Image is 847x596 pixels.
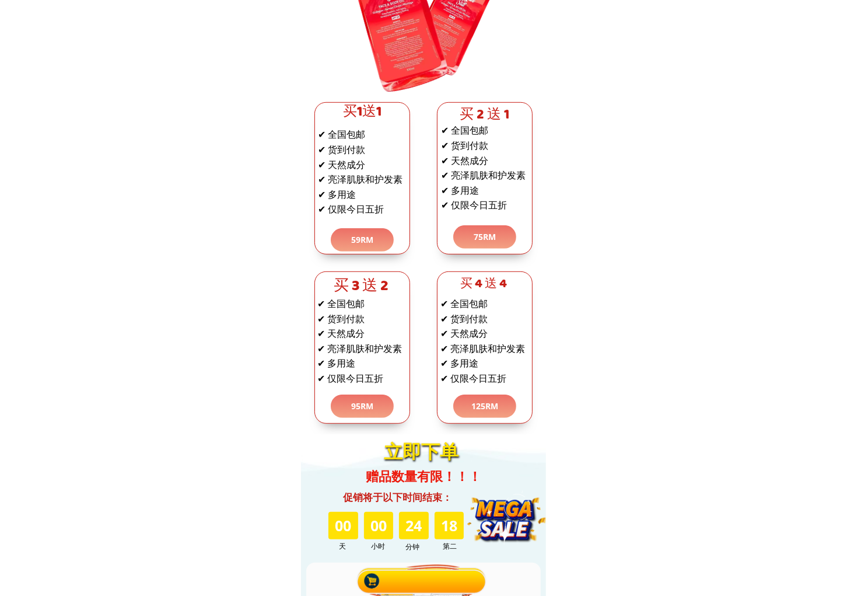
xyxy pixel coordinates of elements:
[405,541,437,552] h3: 分钟
[443,541,471,552] h3: 第二
[442,276,526,295] div: 买 4 送 4
[441,295,531,385] div: ✔ 全国包邮 ✔ 货到付款 ✔ 天然成分 ✔ 亮泽肌肤和护发素 ✔ 多用途 ✔ 仅限今日五折
[442,122,532,212] div: ✔ 全国包邮 ✔ 货到付款 ✔ 天然成分 ✔ 亮泽肌肤和护发素 ✔ 多用途 ✔ 仅限今日五折
[321,102,404,124] div: 买1送1
[453,225,516,249] p: 75RM
[371,541,395,552] h3: 小时
[318,295,408,385] div: ✔ 全国包邮 ✔ 货到付款 ✔ 天然成分 ✔ 亮泽肌肤和护发素 ✔ 多用途 ✔ 仅限今日五折
[453,395,516,418] p: 125RM
[330,489,464,505] h3: 促销将于以下时间结束：
[339,541,369,552] h3: 天
[331,395,394,418] p: 95RM
[320,468,527,483] h4: 赠品数量有限！！！
[443,105,527,127] div: 买 2 送 1
[331,228,394,252] p: 59RM
[320,276,403,300] div: 买 3 送 2
[318,126,409,216] div: ✔ 全国包邮 ✔ 货到付款 ✔ 天然成分 ✔ 亮泽肌肤和护发素 ✔ 多用途 ✔ 仅限今日五折
[311,438,531,465] h4: 立即下单
[306,566,540,584] div: 促销即将结束！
